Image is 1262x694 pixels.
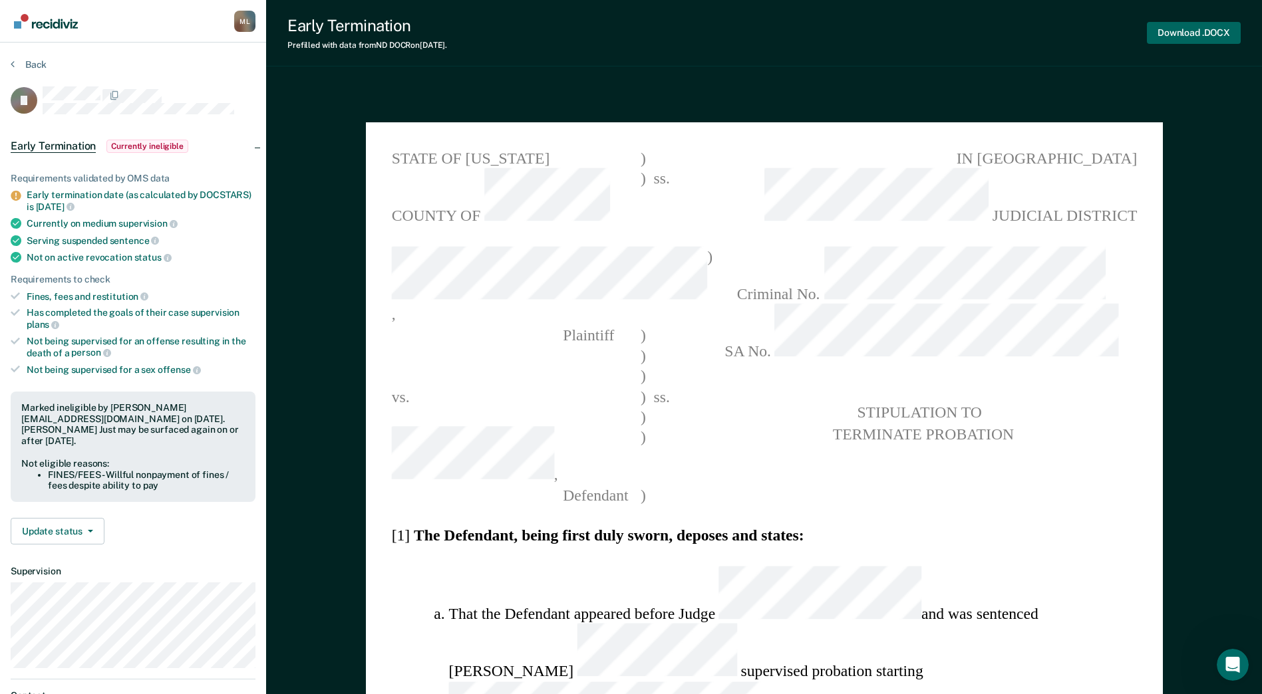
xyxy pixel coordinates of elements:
span: ) [641,485,646,505]
div: Currently on medium [27,217,255,229]
iframe: Intercom live chat [1217,649,1249,681]
div: Has completed the goals of their case supervision [27,307,255,330]
span: Plaintiff [391,326,614,343]
pre: STIPULATION TO TERMINATE PROBATION [706,403,1137,443]
span: ) [641,148,646,169]
span: restitution [92,291,148,302]
span: ) [641,386,646,406]
button: Back [11,58,47,70]
span: Early Termination [11,140,96,153]
span: , [391,427,640,485]
div: Serving suspended [27,235,255,247]
div: Prefilled with data from ND DOCR on [DATE] . [287,41,447,50]
span: ) [641,169,646,227]
span: COUNTY OF [391,169,640,227]
span: vs. [391,388,409,405]
span: supervision [118,218,177,229]
span: Criminal No. [706,247,1137,304]
div: Marked ineligible by [PERSON_NAME][EMAIL_ADDRESS][DOMAIN_NAME] on [DATE]. [PERSON_NAME] Just may ... [21,402,245,447]
span: status [134,252,172,263]
span: ) [641,345,646,366]
section: [1] [391,525,1137,546]
span: STATE OF [US_STATE] [391,148,640,169]
div: Requirements validated by OMS data [11,173,255,184]
span: person [71,347,110,358]
span: ) [641,324,646,345]
div: Not being supervised for a sex [27,364,255,376]
div: Early Termination [287,16,447,35]
div: Not eligible reasons: [21,458,245,469]
span: ) [641,406,646,427]
span: ) [641,427,646,485]
li: FINES/FEES - Willful nonpayment of fines / fees despite ability to pay [48,469,245,492]
div: Early termination date (as calculated by DOCSTARS) is [DATE] [27,189,255,212]
span: Defendant [391,486,628,503]
span: ) [641,366,646,386]
span: ss. [645,169,677,227]
span: SA No. [706,304,1137,362]
div: Not on active revocation [27,251,255,263]
span: JUDICIAL DISTRICT [706,169,1137,227]
span: sentence [110,235,160,246]
span: IN [GEOGRAPHIC_DATA] [706,148,1137,169]
span: plans [27,319,59,330]
dt: Supervision [11,566,255,577]
div: M L [234,11,255,32]
strong: The Defendant, being first duly sworn, deposes and states: [414,526,804,544]
div: Fines, fees and [27,290,255,302]
button: Profile dropdown button [234,11,255,32]
button: Update status [11,518,104,544]
img: Recidiviz [14,14,78,29]
span: ss. [645,386,677,406]
button: Download .DOCX [1147,22,1241,44]
span: Currently ineligible [106,140,188,153]
div: Requirements to check [11,274,255,285]
div: Not being supervised for an offense resulting in the death of a [27,336,255,358]
span: offense [158,364,201,375]
span: , [391,247,707,324]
